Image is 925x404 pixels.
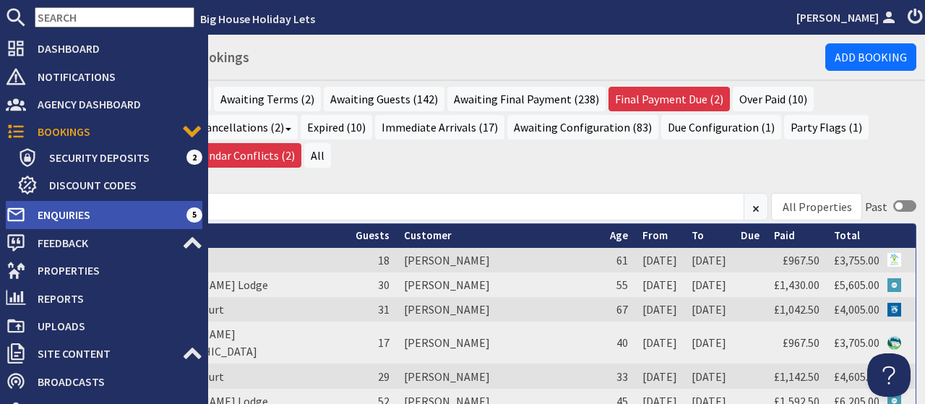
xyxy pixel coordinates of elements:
a: Age [610,228,628,242]
input: SEARCH [35,7,194,27]
a: £3,705.00 [834,335,879,350]
a: Customer [404,228,452,242]
a: Reports [6,287,202,310]
a: Total [834,228,860,242]
a: Paid [774,228,795,242]
a: To [692,228,704,242]
a: Awaiting Final Payment (238) [447,87,606,111]
a: £5,605.00 [834,278,879,292]
a: Cancellations (2) [193,115,298,139]
span: Uploads [26,314,202,338]
a: £1,142.50 [774,369,819,384]
div: Past [865,198,887,215]
a: Bookings [6,120,202,143]
a: £1,430.00 [774,278,819,292]
a: Over Paid (10) [733,87,814,111]
img: Referer: Big House Holiday Lets [887,336,901,350]
a: [PERSON_NAME] Lodge [150,278,268,292]
a: Feedback [6,231,202,254]
a: Due Configuration (1) [661,115,781,139]
a: Add Booking [825,43,916,71]
a: Calendar Conflicts (2) [181,143,301,168]
a: £967.50 [783,253,819,267]
span: 29 [378,369,390,384]
a: Awaiting Terms (2) [214,87,321,111]
th: Due [733,224,767,248]
span: Reports [26,287,202,310]
span: Site Content [26,342,182,365]
td: [DATE] [684,248,733,272]
img: Referer: Simply Owners [887,253,901,267]
input: Search... [43,193,744,220]
a: Discount Codes [17,173,202,197]
td: [PERSON_NAME] [397,248,603,272]
a: Dashboard [6,37,202,60]
td: [DATE] [684,364,733,388]
a: Properties [6,259,202,282]
span: 17 [378,335,390,350]
td: 33 [603,364,635,388]
span: Security Deposits [38,146,186,169]
td: [PERSON_NAME] [397,322,603,364]
span: Discount Codes [38,173,202,197]
td: [DATE] [684,297,733,322]
td: [DATE] [684,322,733,364]
a: Immediate Arrivals (17) [375,115,504,139]
span: 18 [378,253,390,267]
img: Referer: Independent Cottages [887,303,901,317]
span: 31 [378,302,390,317]
img: Referer: Group Accommodation [887,278,901,292]
td: [DATE] [684,272,733,297]
a: Awaiting Configuration (83) [507,115,658,139]
a: Party Flags (1) [784,115,869,139]
div: All Properties [783,198,852,215]
td: [DATE] [635,297,684,322]
td: [PERSON_NAME] [397,297,603,322]
td: 55 [603,272,635,297]
div: Combobox [771,193,862,220]
td: 67 [603,297,635,322]
td: [DATE] [635,322,684,364]
a: Enquiries 5 [6,203,202,226]
span: Broadcasts [26,370,202,393]
td: [DATE] [635,272,684,297]
td: [DATE] [635,248,684,272]
a: Final Payment Due (2) [608,87,730,111]
a: Big House Holiday Lets [200,12,315,26]
a: £967.50 [783,335,819,350]
span: Bookings [26,120,182,143]
span: Agency Dashboard [26,93,202,116]
td: [PERSON_NAME] [397,364,603,388]
a: Security Deposits 2 [17,146,202,169]
span: 5 [186,207,202,222]
span: Notifications [26,65,202,88]
a: Guests [356,228,390,242]
a: All [304,143,331,168]
a: £1,042.50 [774,302,819,317]
a: Notifications [6,65,202,88]
a: Expired (10) [301,115,372,139]
span: Feedback [26,231,182,254]
iframe: Toggle Customer Support [867,353,911,397]
a: Agency Dashboard [6,93,202,116]
td: [DATE] [635,364,684,388]
span: 2 [186,150,202,164]
a: From [642,228,668,242]
a: Site Content [6,342,202,365]
span: Dashboard [26,37,202,60]
span: Properties [26,259,202,282]
span: 30 [378,278,390,292]
a: Broadcasts [6,370,202,393]
td: 61 [603,248,635,272]
a: Uploads [6,314,202,338]
a: £4,605.00 [834,369,879,384]
span: Enquiries [26,203,186,226]
a: £4,005.00 [834,302,879,317]
td: [PERSON_NAME] [397,272,603,297]
a: Awaiting Guests (142) [324,87,444,111]
a: £3,755.00 [834,253,879,267]
a: [PERSON_NAME] [796,9,899,26]
td: 40 [603,322,635,364]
